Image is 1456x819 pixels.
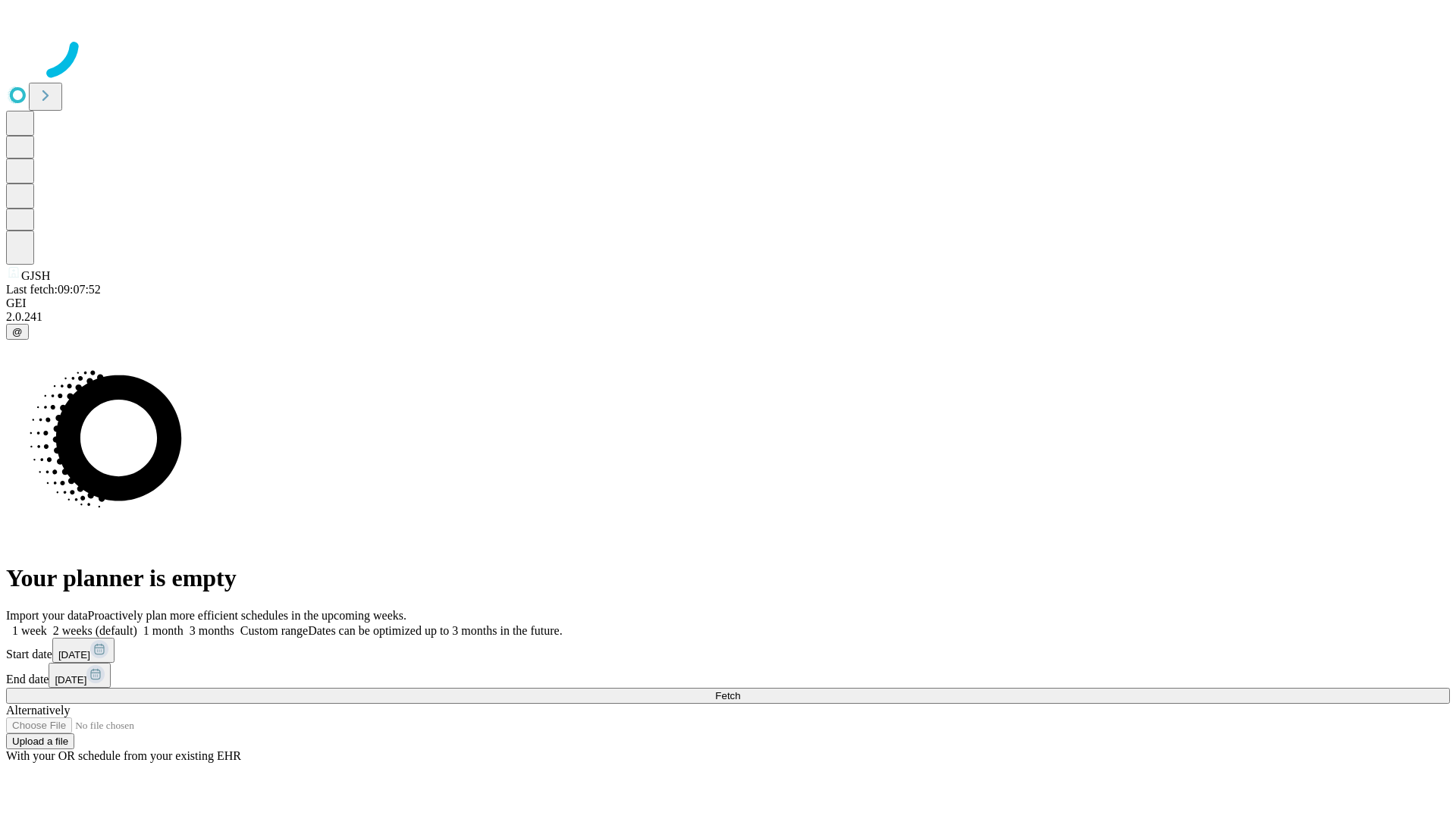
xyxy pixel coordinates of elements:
[715,690,740,701] span: Fetch
[52,638,115,663] button: [DATE]
[53,624,137,637] span: 2 weeks (default)
[6,609,88,622] span: Import your data
[143,624,184,637] span: 1 month
[55,674,86,686] span: [DATE]
[21,269,50,282] span: GJSH
[12,624,47,637] span: 1 week
[6,638,1450,663] div: Start date
[6,749,241,762] span: With your OR schedule from your existing EHR
[6,733,74,749] button: Upload a file
[6,704,70,717] span: Alternatively
[88,609,406,622] span: Proactively plan more efficient schedules in the upcoming weeks.
[49,663,111,688] button: [DATE]
[6,310,1450,324] div: 2.0.241
[240,624,308,637] span: Custom range
[58,649,90,661] span: [DATE]
[6,324,29,340] button: @
[6,297,1450,310] div: GEI
[6,663,1450,688] div: End date
[12,326,23,337] span: @
[6,564,1450,592] h1: Your planner is empty
[308,624,562,637] span: Dates can be optimized up to 3 months in the future.
[6,688,1450,704] button: Fetch
[6,283,101,296] span: Last fetch: 09:07:52
[190,624,234,637] span: 3 months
